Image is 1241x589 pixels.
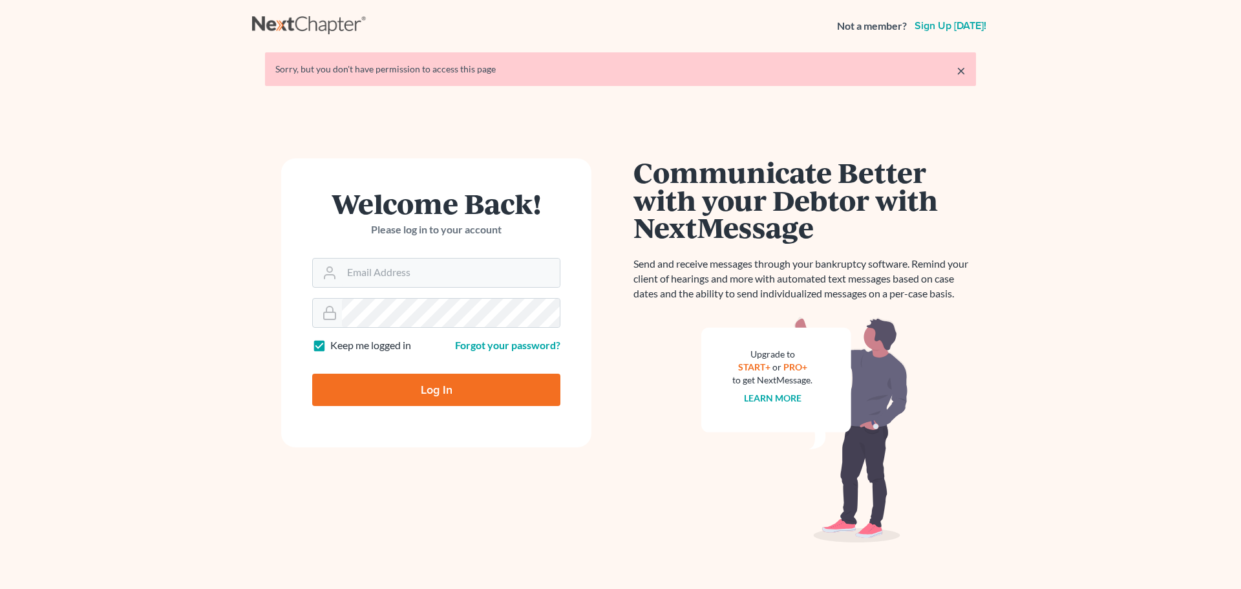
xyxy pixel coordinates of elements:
label: Keep me logged in [330,338,411,353]
input: Email Address [342,259,560,287]
input: Log In [312,374,560,406]
a: Sign up [DATE]! [912,21,989,31]
img: nextmessage_bg-59042aed3d76b12b5cd301f8e5b87938c9018125f34e5fa2b7a6b67550977c72.svg [701,317,908,543]
a: × [957,63,966,78]
a: PRO+ [783,361,807,372]
strong: Not a member? [837,19,907,34]
a: Learn more [744,392,801,403]
h1: Welcome Back! [312,189,560,217]
a: Forgot your password? [455,339,560,351]
span: or [772,361,781,372]
div: to get NextMessage. [732,374,812,387]
p: Please log in to your account [312,222,560,237]
div: Sorry, but you don't have permission to access this page [275,63,966,76]
h1: Communicate Better with your Debtor with NextMessage [633,158,976,241]
a: START+ [738,361,770,372]
p: Send and receive messages through your bankruptcy software. Remind your client of hearings and mo... [633,257,976,301]
div: Upgrade to [732,348,812,361]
